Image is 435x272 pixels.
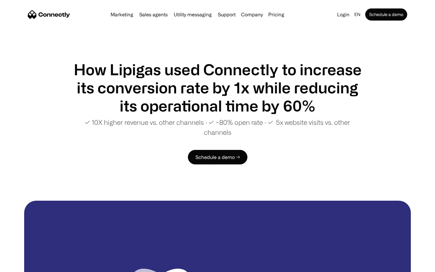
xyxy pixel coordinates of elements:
a: Schedule a demo [365,8,407,21]
a: Support [215,12,238,17]
a: Sales agents [137,12,170,17]
div: en [354,10,360,19]
aside: Language selected: English [6,261,36,270]
a: Marketing [108,12,136,17]
a: Utility messaging [171,12,214,17]
ul: Language list [12,261,36,270]
a: Schedule a demo → [188,150,247,164]
p: ✓ 10X higher revenue vs. other channels ∙ ✓ ~80% open rate ∙ ✓ 5x website visits vs. other channels [72,117,362,137]
h1: How Lipigas used Connectly to increase its conversion rate by 1x while reducing its operational t... [72,60,362,115]
a: Login [335,10,352,19]
a: Pricing [266,12,287,17]
div: Company [241,10,263,19]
